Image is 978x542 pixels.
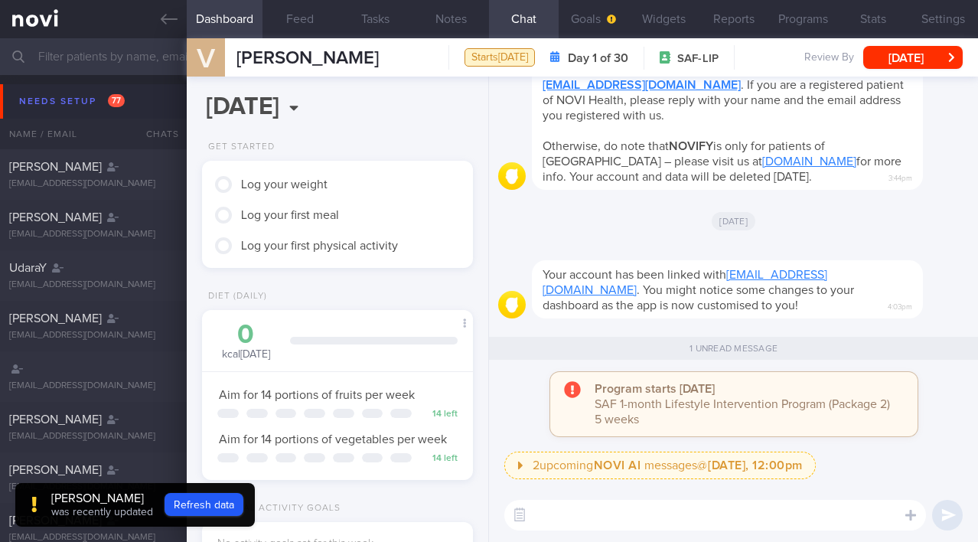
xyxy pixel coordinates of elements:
div: 14 left [419,409,458,420]
div: 14 left [419,453,458,465]
button: 2upcomingNOVI AI messages@[DATE], 12:00pm [504,452,816,479]
div: Chats [126,119,187,149]
div: V [178,29,235,88]
span: SAF-LIP [677,51,719,67]
span: [PERSON_NAME] [9,161,102,173]
div: kcal [DATE] [217,322,275,362]
div: Diet (Daily) [202,291,267,302]
span: [PERSON_NAME] [9,413,102,426]
span: [PERSON_NAME] [9,514,102,527]
div: Physical Activity Goals [202,503,341,514]
strong: NOVIFY [669,140,713,152]
div: Needs setup [15,91,129,112]
span: [PERSON_NAME] [9,211,102,224]
div: Get Started [202,142,275,153]
button: Refresh data [165,493,243,516]
strong: Day 1 of 30 [568,51,628,66]
span: 77 [108,94,125,107]
div: [EMAIL_ADDRESS][DOMAIN_NAME] [9,279,178,291]
span: SAF 1-month Lifestyle Intervention Program (Package 2) [595,398,890,410]
div: [EMAIL_ADDRESS][DOMAIN_NAME] [9,229,178,240]
span: 3:44pm [888,169,912,184]
span: Otherwise, do note that is only for patients of [GEOGRAPHIC_DATA] – please visit us at for more i... [543,140,901,183]
div: 0 [217,322,275,348]
strong: NOVI AI [594,459,641,472]
span: 5 weeks [595,413,639,426]
span: [PERSON_NAME] [9,464,102,476]
div: [PERSON_NAME] [51,491,153,506]
a: [EMAIL_ADDRESS][DOMAIN_NAME] [543,79,741,91]
div: [EMAIL_ADDRESS][DOMAIN_NAME] [9,431,178,442]
strong: Program starts [DATE] [595,383,715,395]
button: [DATE] [863,46,963,69]
strong: [DATE], 12:00pm [708,459,803,472]
span: [PERSON_NAME] [9,312,102,325]
span: Aim for 14 portions of fruits per week [219,389,415,401]
div: Starts [DATE] [465,48,535,67]
span: UdaraY [9,262,47,274]
a: [DOMAIN_NAME] [762,155,856,168]
span: [DATE] [712,212,755,230]
div: [EMAIL_ADDRESS][DOMAIN_NAME] [9,178,178,190]
span: 4:03pm [888,298,912,312]
span: [PERSON_NAME] [236,49,379,67]
span: Your account has been linked with . You might notice some changes to your dashboard as the app is... [543,269,854,312]
span: was recently updated [51,507,153,518]
span: Review By [804,51,854,65]
div: [EMAIL_ADDRESS][DOMAIN_NAME] [9,330,178,341]
div: [EMAIL_ADDRESS][DOMAIN_NAME] [9,482,178,493]
div: [EMAIL_ADDRESS][DOMAIN_NAME] [9,380,178,392]
span: Aim for 14 portions of vegetables per week [219,433,447,446]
